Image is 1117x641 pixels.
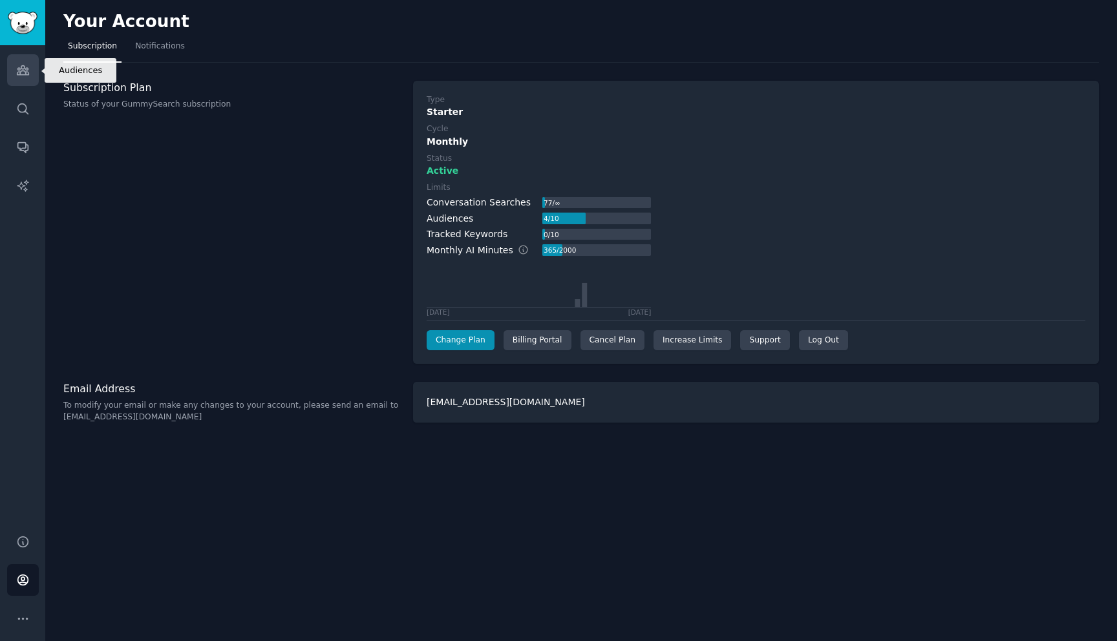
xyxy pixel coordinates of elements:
a: Notifications [131,36,189,63]
div: Billing Portal [504,330,571,351]
h3: Subscription Plan [63,81,399,94]
p: To modify your email or make any changes to your account, please send an email to [EMAIL_ADDRESS]... [63,400,399,423]
div: Conversation Searches [427,196,531,209]
span: Notifications [135,41,185,52]
div: 77 / ∞ [542,197,561,209]
span: Subscription [68,41,117,52]
div: 0 / 10 [542,229,560,240]
img: GummySearch logo [8,12,37,34]
div: [DATE] [628,308,652,317]
a: Change Plan [427,330,495,351]
div: Monthly [427,135,1085,149]
h3: Email Address [63,382,399,395]
div: Log Out [799,330,848,351]
div: Status [427,153,452,165]
div: Type [427,94,445,106]
h2: Your Account [63,12,189,32]
div: Audiences [427,212,473,226]
div: [EMAIL_ADDRESS][DOMAIN_NAME] [413,382,1099,423]
div: Monthly AI Minutes [427,244,542,257]
div: [DATE] [427,308,450,317]
div: Cancel Plan [580,330,644,351]
span: Active [427,164,458,178]
a: Increase Limits [654,330,732,351]
div: 4 / 10 [542,213,560,224]
div: Tracked Keywords [427,227,507,241]
div: Cycle [427,123,448,135]
div: 365 / 2000 [542,244,577,256]
a: Subscription [63,36,122,63]
div: Limits [427,182,451,194]
p: Status of your GummySearch subscription [63,99,399,110]
div: Starter [427,105,1085,119]
a: Support [740,330,789,351]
